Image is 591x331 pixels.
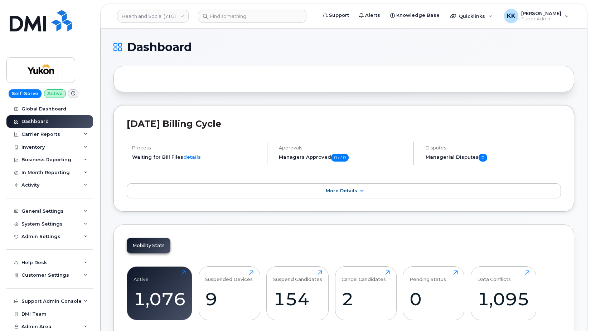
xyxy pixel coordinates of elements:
[273,270,322,316] a: Suspend Candidates154
[341,270,386,282] div: Cancel Candidates
[273,270,322,282] div: Suspend Candidates
[134,270,186,316] a: Active1,076
[134,270,149,282] div: Active
[205,270,253,316] a: Suspended Devices9
[273,288,322,310] div: 154
[127,42,192,53] span: Dashboard
[477,288,529,310] div: 1,095
[134,288,186,310] div: 1,076
[183,154,201,160] a: details
[279,154,407,162] h5: Managers Approved
[127,118,561,129] h2: [DATE] Billing Cycle
[132,154,261,160] li: Waiting for Bill Files
[341,270,390,316] a: Cancel Candidates2
[205,288,253,310] div: 9
[479,154,487,162] span: 0
[477,270,511,282] div: Data Conflicts
[205,270,253,282] div: Suspended Devices
[341,288,390,310] div: 2
[410,270,458,316] a: Pending Status0
[410,270,446,282] div: Pending Status
[331,154,349,162] span: 0 of 0
[426,154,561,162] h5: Managerial Disputes
[410,288,458,310] div: 0
[326,188,357,193] span: More Details
[426,145,561,150] h4: Disputes
[279,145,407,150] h4: Approvals
[477,270,529,316] a: Data Conflicts1,095
[132,145,261,150] h4: Process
